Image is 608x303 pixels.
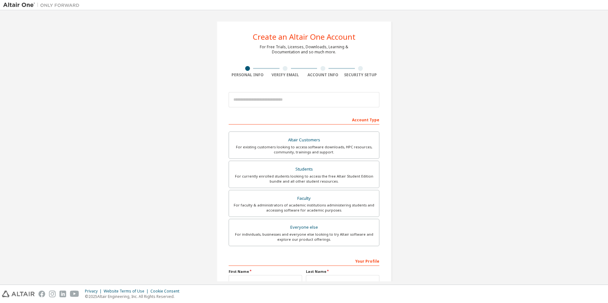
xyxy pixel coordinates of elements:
div: Verify Email [266,72,304,77]
div: Account Type [229,114,379,125]
img: instagram.svg [49,291,56,297]
div: Personal Info [229,72,266,77]
div: Security Setup [342,72,380,77]
div: Faculty [233,194,375,203]
div: For individuals, businesses and everyone else looking to try Altair software and explore our prod... [233,232,375,242]
img: altair_logo.svg [2,291,35,297]
div: For currently enrolled students looking to access the free Altair Student Edition bundle and all ... [233,174,375,184]
div: For faculty & administrators of academic institutions administering students and accessing softwa... [233,203,375,213]
label: First Name [229,269,302,274]
div: Website Terms of Use [104,289,150,294]
div: Account Info [304,72,342,77]
img: facebook.svg [38,291,45,297]
div: Everyone else [233,223,375,232]
div: Students [233,165,375,174]
img: linkedin.svg [59,291,66,297]
img: Altair One [3,2,83,8]
img: youtube.svg [70,291,79,297]
div: Altair Customers [233,136,375,145]
label: Last Name [306,269,379,274]
div: Privacy [85,289,104,294]
div: Create an Altair One Account [253,33,356,41]
div: For existing customers looking to access software downloads, HPC resources, community, trainings ... [233,145,375,155]
p: © 2025 Altair Engineering, Inc. All Rights Reserved. [85,294,183,299]
div: For Free Trials, Licenses, Downloads, Learning & Documentation and so much more. [260,44,348,55]
div: Your Profile [229,256,379,266]
div: Cookie Consent [150,289,183,294]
